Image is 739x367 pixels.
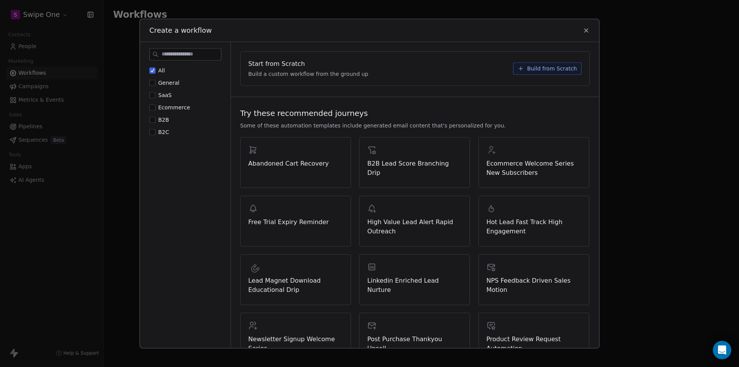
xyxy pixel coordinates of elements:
span: Post Purchase Thankyou Upsell [367,335,462,353]
span: Create a workflow [149,25,212,35]
span: General [158,80,179,86]
div: Open Intercom Messenger [713,341,731,359]
span: Free Trial Expiry Reminder [248,218,343,227]
button: Build from Scratch [513,62,582,75]
span: All [158,67,165,74]
span: B2B Lead Score Branching Drip [367,159,462,178]
span: SaaS [158,92,172,98]
button: General [149,79,155,87]
span: B2C [158,129,169,135]
span: Ecommerce [158,104,190,111]
button: B2C [149,128,155,136]
button: Ecommerce [149,104,155,111]
span: Newsletter Signup Welcome Series [248,335,343,353]
button: B2B [149,116,155,124]
span: Linkedin Enriched Lead Nurture [367,276,462,295]
span: Product Review Request Automation [487,335,581,353]
span: B2B [158,117,169,123]
span: Build a custom workflow from the ground up [248,70,368,78]
span: NPS Feedback Driven Sales Motion [487,276,581,295]
span: Lead Magnet Download Educational Drip [248,276,343,295]
span: Try these recommended journeys [240,108,368,119]
span: Ecommerce Welcome Series New Subscribers [487,159,581,178]
span: Build from Scratch [527,65,577,72]
span: Some of these automation templates include generated email content that's personalized for you. [240,122,506,129]
span: High Value Lead Alert Rapid Outreach [367,218,462,236]
button: All [149,67,155,74]
button: SaaS [149,91,155,99]
span: Abandoned Cart Recovery [248,159,343,168]
span: Hot Lead Fast Track High Engagement [487,218,581,236]
span: Start from Scratch [248,59,305,69]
